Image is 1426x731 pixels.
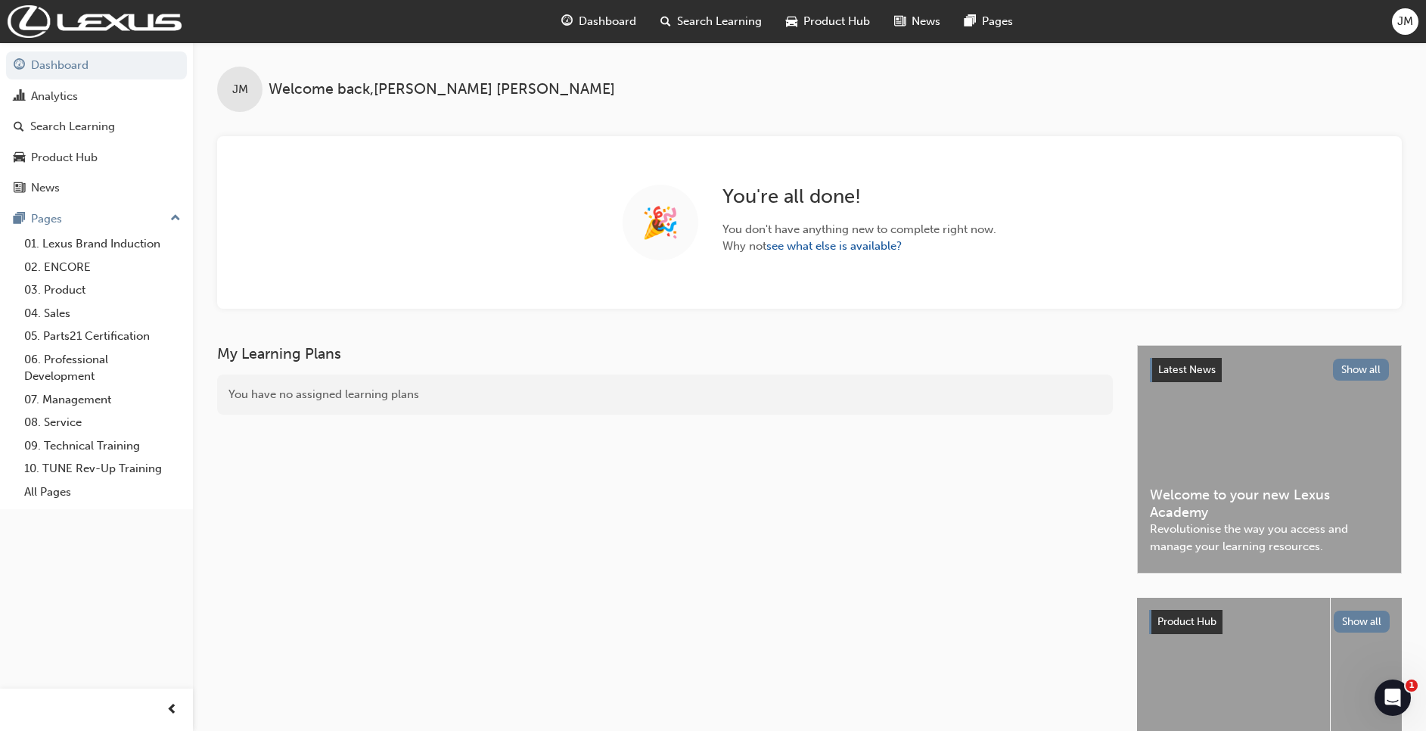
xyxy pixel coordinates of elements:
a: search-iconSearch Learning [648,6,774,37]
span: News [912,13,940,30]
button: Pages [6,205,187,233]
span: search-icon [660,12,671,31]
span: search-icon [14,120,24,134]
div: Pages [31,210,62,228]
span: guage-icon [14,59,25,73]
a: 10. TUNE Rev-Up Training [18,457,187,481]
span: guage-icon [561,12,573,31]
a: Product Hub [6,144,187,172]
span: Dashboard [579,13,636,30]
a: 05. Parts21 Certification [18,325,187,348]
button: Show all [1333,359,1390,381]
span: Pages [982,13,1013,30]
a: 07. Management [18,388,187,412]
button: DashboardAnalyticsSearch LearningProduct HubNews [6,48,187,205]
h3: My Learning Plans [217,345,1113,362]
a: Search Learning [6,113,187,141]
a: 08. Service [18,411,187,434]
span: news-icon [14,182,25,195]
div: News [31,179,60,197]
a: see what else is available? [766,239,902,253]
a: car-iconProduct Hub [774,6,882,37]
a: Product HubShow all [1149,610,1390,634]
span: Search Learning [677,13,762,30]
span: JM [232,81,248,98]
span: pages-icon [965,12,976,31]
span: Welcome back , [PERSON_NAME] [PERSON_NAME] [269,81,615,98]
span: car-icon [14,151,25,165]
span: up-icon [170,209,181,229]
span: JM [1397,13,1413,30]
span: Revolutionise the way you access and manage your learning resources. [1150,521,1389,555]
span: car-icon [786,12,797,31]
a: All Pages [18,481,187,504]
h2: You ' re all done! [722,185,996,209]
a: 02. ENCORE [18,256,187,279]
a: Latest NewsShow allWelcome to your new Lexus AcademyRevolutionise the way you access and manage y... [1137,345,1402,574]
a: Dashboard [6,51,187,79]
a: 09. Technical Training [18,434,187,458]
div: You have no assigned learning plans [217,375,1113,415]
a: News [6,174,187,202]
span: pages-icon [14,213,25,226]
a: guage-iconDashboard [549,6,648,37]
a: Analytics [6,82,187,110]
a: news-iconNews [882,6,952,37]
div: Analytics [31,88,78,105]
button: JM [1392,8,1418,35]
span: Why not [722,238,996,255]
div: Search Learning [30,118,115,135]
span: 1 [1406,680,1418,692]
span: Welcome to your new Lexus Academy [1150,487,1389,521]
a: 01. Lexus Brand Induction [18,232,187,256]
img: Trak [8,5,182,38]
div: Product Hub [31,149,98,166]
span: You don ' t have anything new to complete right now. [722,221,996,238]
span: 🎉 [642,214,679,232]
a: 04. Sales [18,302,187,325]
button: Show all [1334,611,1390,633]
span: Product Hub [803,13,870,30]
iframe: Intercom live chat [1375,680,1411,716]
a: pages-iconPages [952,6,1025,37]
span: Latest News [1158,363,1216,376]
a: 06. Professional Development [18,348,187,388]
span: prev-icon [166,701,178,720]
span: news-icon [894,12,906,31]
span: Product Hub [1157,615,1216,628]
a: Latest NewsShow all [1150,358,1389,382]
a: 03. Product [18,278,187,302]
span: chart-icon [14,90,25,104]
